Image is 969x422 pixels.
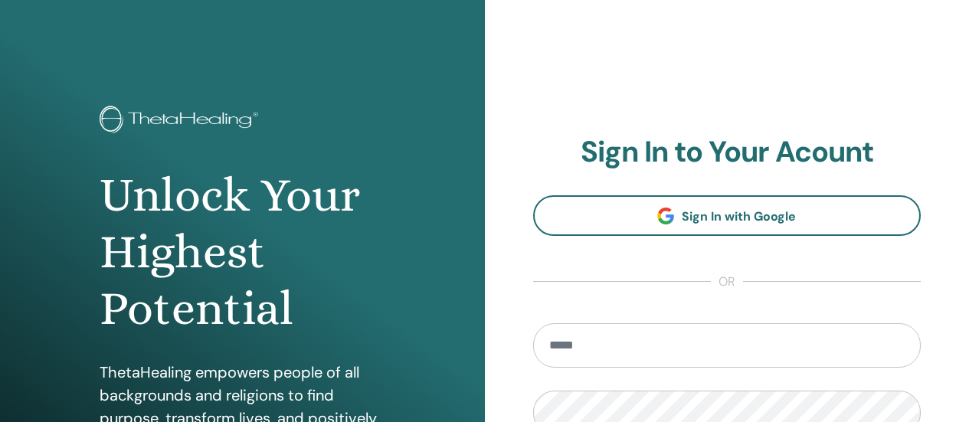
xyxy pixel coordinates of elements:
a: Sign In with Google [533,195,922,236]
span: or [711,273,743,291]
h1: Unlock Your Highest Potential [100,167,385,338]
span: Sign In with Google [682,208,796,224]
h2: Sign In to Your Acount [533,135,922,170]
